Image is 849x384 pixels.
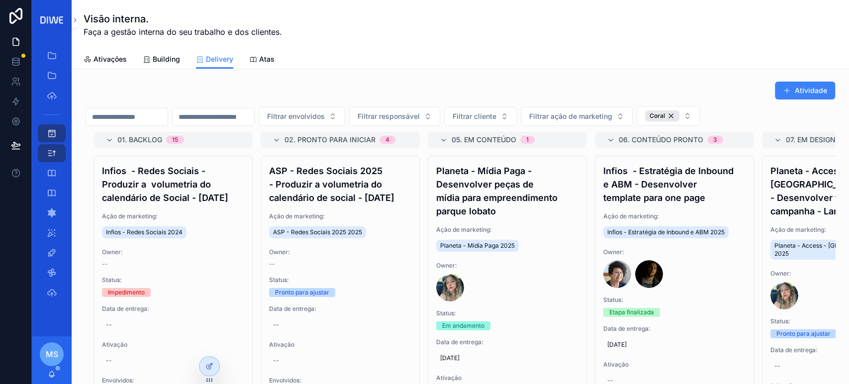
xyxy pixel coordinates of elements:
[436,309,578,317] span: Status:
[46,348,58,360] span: MS
[275,288,329,297] div: Pronto para ajustar
[259,54,275,64] span: Atas
[249,50,275,70] a: Atas
[436,164,578,218] h4: Planeta - Mídia Paga - Desenvolver peças de mídia para empreendimento parque lobato
[267,111,325,121] span: Filtrar envolvidos
[143,50,180,70] a: Building
[603,164,746,204] h4: Infios - Estratégia de Inbound e ABM - Desenvolver template para one page
[358,111,420,121] span: Filtrar responsável
[273,321,279,329] div: --
[102,212,244,220] span: Ação de marketing:
[269,276,411,284] span: Status:
[206,54,233,64] span: Delivery
[453,111,496,121] span: Filtrar cliente
[32,40,72,314] div: scrollable content
[117,135,162,145] span: 01. Backlog
[436,338,578,346] span: Data de entrega:
[106,228,183,236] span: Infios - Redes Sociais 2024
[273,357,279,365] div: --
[645,110,679,121] button: Unselect 8
[196,50,233,69] a: Delivery
[603,361,746,369] span: Ativação
[269,212,411,220] span: Ação de marketing:
[106,357,112,365] div: --
[269,164,411,204] h4: ASP - Redes Sociais 2025 - Produzir a volumetria do calendário de social - [DATE]
[603,212,746,220] span: Ação de marketing:
[108,288,145,297] div: Impedimento
[442,321,484,330] div: Em andamento
[269,260,275,268] span: --
[84,12,282,26] h1: Visão interna.
[444,107,517,126] button: Select Button
[94,54,127,64] span: Ativações
[106,321,112,329] div: --
[650,112,665,120] span: Coral
[775,82,835,99] button: Atividade
[609,308,654,317] div: Etapa finalizada
[102,305,244,313] span: Data de entrega:
[603,296,746,304] span: Status:
[440,354,574,362] span: [DATE]
[526,136,529,144] div: 1
[102,260,108,268] span: --
[102,248,244,256] span: Owner:
[259,107,345,126] button: Select Button
[172,136,178,144] div: 15
[385,136,389,144] div: 4
[440,242,515,250] span: Planeta - Mídia Paga 2025
[786,135,836,145] span: 07. Em design
[84,26,282,38] span: Faça a gestão interna do seu trabalho e dos clientes.
[607,341,742,349] span: [DATE]
[776,329,831,338] div: Pronto para ajustar
[269,305,411,313] span: Data de entrega:
[269,248,411,256] span: Owner:
[102,341,244,349] span: Ativação
[84,50,127,70] a: Ativações
[153,54,180,64] span: Building
[102,276,244,284] span: Status:
[102,164,244,204] h4: Infios - Redes Sociais - Produzir a volumetria do calendário de Social - [DATE]
[607,228,725,236] span: Infios - Estratégia de Inbound e ABM 2025
[774,362,780,370] div: --
[284,135,376,145] span: 02. Pronto para iniciar
[349,107,440,126] button: Select Button
[713,136,717,144] div: 3
[269,341,411,349] span: Ativação
[436,374,578,382] span: Ativação
[452,135,516,145] span: 05. Em conteúdo
[619,135,703,145] span: 06. Conteúdo pronto
[637,106,700,126] button: Select Button
[38,14,66,26] img: App logo
[521,107,633,126] button: Select Button
[603,325,746,333] span: Data de entrega:
[603,248,746,256] span: Owner:
[529,111,612,121] span: Filtrar ação de marketing
[436,226,578,234] span: Ação de marketing:
[273,228,362,236] span: ASP - Redes Sociais 2025 2025
[436,262,578,270] span: Owner:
